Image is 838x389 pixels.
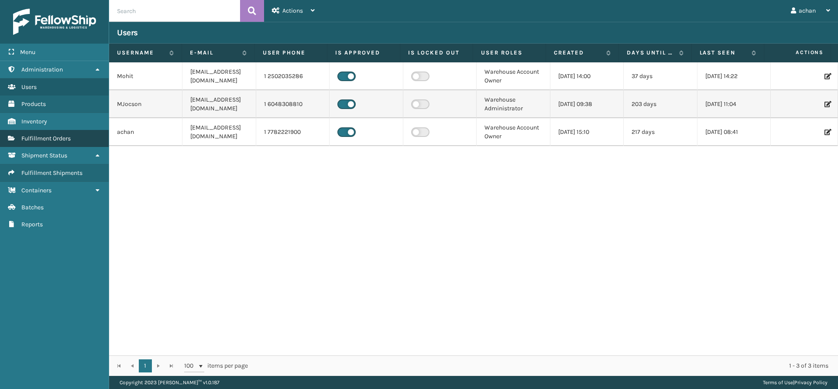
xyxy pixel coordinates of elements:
span: Containers [21,187,52,194]
span: Actions [282,7,303,14]
td: 217 days [624,118,697,146]
label: Username [117,49,165,57]
td: Warehouse Account Owner [477,118,550,146]
td: [EMAIL_ADDRESS][DOMAIN_NAME] [182,62,256,90]
td: [DATE] 11:04 [697,90,771,118]
label: Days until password expires [627,49,675,57]
span: Actions [767,45,829,60]
div: | [763,376,828,389]
p: Copyright 2023 [PERSON_NAME]™ v 1.0.187 [120,376,220,389]
span: items per page [184,359,248,372]
span: Users [21,83,37,91]
a: Privacy Policy [794,379,828,386]
span: Batches [21,204,44,211]
td: 1 6048308810 [256,90,330,118]
i: Edit [824,101,830,107]
td: MJocson [109,90,182,118]
span: Inventory [21,118,47,125]
span: Shipment Status [21,152,67,159]
span: Products [21,100,46,108]
td: [EMAIL_ADDRESS][DOMAIN_NAME] [182,90,256,118]
label: Created [554,49,602,57]
span: 100 [184,362,197,370]
td: achan [109,118,182,146]
td: [DATE] 09:38 [550,90,624,118]
span: Fulfillment Orders [21,135,71,142]
span: Reports [21,221,43,228]
i: Edit [824,129,830,135]
label: Is Approved [335,49,392,57]
img: logo [13,9,96,35]
td: [DATE] 14:22 [697,62,771,90]
td: 37 days [624,62,697,90]
td: 203 days [624,90,697,118]
a: Terms of Use [763,379,793,386]
i: Edit [824,73,830,79]
td: Warehouse Administrator [477,90,550,118]
label: User phone [263,49,319,57]
a: 1 [139,359,152,372]
td: [DATE] 08:41 [697,118,771,146]
h3: Users [117,27,138,38]
label: E-mail [190,49,238,57]
td: [DATE] 14:00 [550,62,624,90]
label: User Roles [481,49,538,57]
span: Fulfillment Shipments [21,169,82,177]
span: Administration [21,66,63,73]
td: Mohit [109,62,182,90]
td: 1 2502035286 [256,62,330,90]
td: [DATE] 15:10 [550,118,624,146]
label: Last Seen [700,49,748,57]
td: Warehouse Account Owner [477,62,550,90]
td: 1 7782221900 [256,118,330,146]
td: [EMAIL_ADDRESS][DOMAIN_NAME] [182,118,256,146]
label: Is Locked Out [408,49,465,57]
span: Menu [20,48,35,56]
div: 1 - 3 of 3 items [260,362,828,370]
